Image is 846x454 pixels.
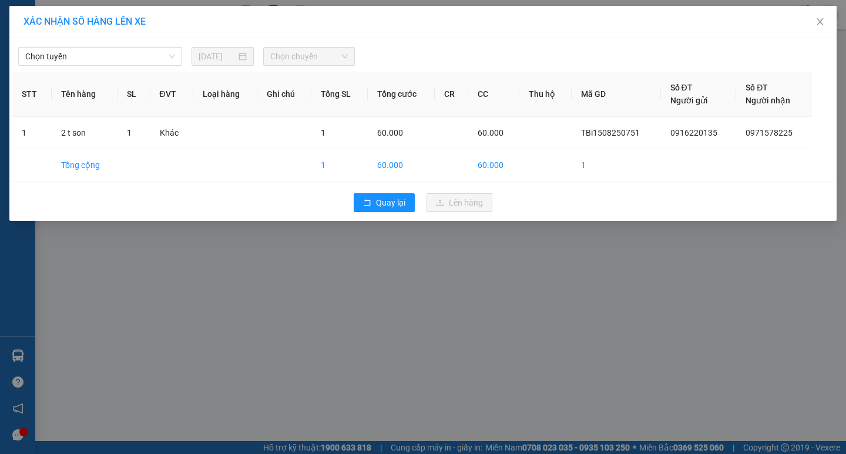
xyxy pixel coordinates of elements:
[25,48,175,65] span: Chọn tuyến
[746,128,793,137] span: 0971578225
[746,96,790,105] span: Người nhận
[368,149,435,181] td: 60.000
[478,128,503,137] span: 60.000
[257,72,311,117] th: Ghi chú
[815,17,825,26] span: close
[52,149,118,181] td: Tổng cộng
[23,16,146,27] span: XÁC NHẬN SỐ HÀNG LÊN XE
[34,42,144,73] span: 14 [PERSON_NAME], [PERSON_NAME]
[354,193,415,212] button: rollbackQuay lại
[670,128,717,137] span: 0916220135
[435,72,468,117] th: CR
[12,117,52,149] td: 1
[36,79,92,89] span: -
[150,117,194,149] td: Khác
[670,83,693,92] span: Số ĐT
[127,128,132,137] span: 1
[193,72,257,117] th: Loại hàng
[117,72,150,117] th: SL
[34,42,144,73] span: VP [PERSON_NAME] -
[69,17,108,26] strong: HOTLINE :
[37,30,89,40] span: 0916220135
[199,50,237,63] input: 15/08/2025
[12,72,52,117] th: STT
[368,72,435,117] th: Tổng cước
[270,48,348,65] span: Chọn chuyến
[52,72,118,117] th: Tên hàng
[376,196,405,209] span: Quay lại
[468,149,519,181] td: 60.000
[34,30,89,40] span: -
[39,79,92,89] span: 0971578225
[363,199,371,208] span: rollback
[468,72,519,117] th: CC
[572,149,661,181] td: 1
[311,149,367,181] td: 1
[427,193,492,212] button: uploadLên hàng
[519,72,572,117] th: Thu hộ
[321,128,325,137] span: 1
[377,128,403,137] span: 60.000
[311,72,367,117] th: Tổng SL
[52,117,118,149] td: 2 t son
[670,96,708,105] span: Người gửi
[150,72,194,117] th: ĐVT
[804,6,837,39] button: Close
[572,72,661,117] th: Mã GD
[581,128,640,137] span: TBi1508250751
[9,48,21,56] span: Gửi
[25,6,152,15] strong: CÔNG TY VẬN TẢI ĐỨC TRƯỞNG
[746,83,768,92] span: Số ĐT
